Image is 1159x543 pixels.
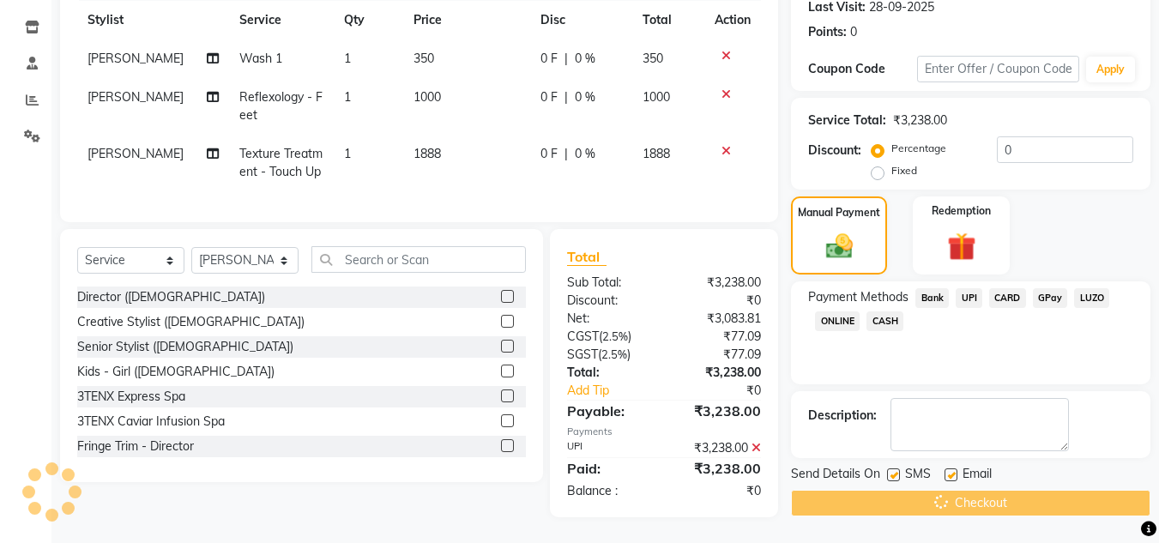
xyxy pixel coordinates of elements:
div: ₹3,083.81 [664,310,774,328]
label: Manual Payment [798,205,880,220]
div: ( ) [554,328,664,346]
div: ₹3,238.00 [893,112,947,130]
span: | [564,88,568,106]
span: Wash 1 [239,51,282,66]
span: Texture Treatment - Touch Up [239,146,323,179]
span: SMS [905,465,931,486]
span: | [564,145,568,163]
div: Discount: [554,292,664,310]
span: Total [567,248,607,266]
span: GPay [1033,288,1068,308]
span: 1 [344,51,351,66]
a: Add Tip [554,382,682,400]
th: Stylist [77,1,229,39]
span: Reflexology - Feet [239,89,323,123]
label: Percentage [891,141,946,156]
div: ( ) [554,346,664,364]
span: | [564,50,568,68]
span: 0 % [575,145,595,163]
div: ₹3,238.00 [664,274,774,292]
span: ONLINE [815,311,860,331]
span: SGST [567,347,598,362]
input: Enter Offer / Coupon Code [917,56,1079,82]
div: ₹0 [683,382,775,400]
div: Discount: [808,142,861,160]
span: 1 [344,89,351,105]
span: LUZO [1074,288,1109,308]
span: Send Details On [791,465,880,486]
span: CARD [989,288,1026,308]
div: Total: [554,364,664,382]
span: 2.5% [602,329,628,343]
span: 1000 [643,89,670,105]
div: 0 [850,23,857,41]
span: 350 [413,51,434,66]
span: 350 [643,51,663,66]
span: 0 % [575,50,595,68]
th: Price [403,1,530,39]
div: UPI [554,439,664,457]
span: 0 F [540,145,558,163]
span: 2.5% [601,347,627,361]
div: Kids - Girl ([DEMOGRAPHIC_DATA]) [77,363,275,381]
span: [PERSON_NAME] [88,89,184,105]
input: Search or Scan [311,246,526,273]
div: ₹3,238.00 [664,439,774,457]
div: 3TENX Caviar Infusion Spa [77,413,225,431]
div: ₹77.09 [664,346,774,364]
div: Director ([DEMOGRAPHIC_DATA]) [77,288,265,306]
span: 1 [344,146,351,161]
th: Service [229,1,334,39]
th: Total [632,1,705,39]
div: Sub Total: [554,274,664,292]
span: 0 F [540,50,558,68]
div: Fringe Trim - Director [77,437,194,456]
div: Coupon Code [808,60,916,78]
span: 0 F [540,88,558,106]
div: ₹3,238.00 [664,364,774,382]
span: 1000 [413,89,441,105]
div: ₹3,238.00 [664,458,774,479]
div: Payable: [554,401,664,421]
div: Service Total: [808,112,886,130]
span: Payment Methods [808,288,908,306]
th: Action [704,1,761,39]
span: UPI [956,288,982,308]
div: ₹77.09 [664,328,774,346]
th: Disc [530,1,632,39]
label: Redemption [932,203,991,219]
div: Creative Stylist ([DEMOGRAPHIC_DATA]) [77,313,305,331]
span: 0 % [575,88,595,106]
label: Fixed [891,163,917,178]
div: Description: [808,407,877,425]
span: Bank [915,288,949,308]
span: Email [963,465,992,486]
div: Net: [554,310,664,328]
div: Points: [808,23,847,41]
div: ₹3,238.00 [664,401,774,421]
span: CGST [567,329,599,344]
span: 1888 [413,146,441,161]
div: ₹0 [664,482,774,500]
div: Senior Stylist ([DEMOGRAPHIC_DATA]) [77,338,293,356]
span: CASH [866,311,903,331]
div: Balance : [554,482,664,500]
button: Apply [1086,57,1135,82]
img: _gift.svg [939,229,985,264]
div: Payments [567,425,761,439]
img: _cash.svg [818,231,861,262]
span: [PERSON_NAME] [88,51,184,66]
th: Qty [334,1,403,39]
div: 3TENX Express Spa [77,388,185,406]
span: [PERSON_NAME] [88,146,184,161]
div: ₹0 [664,292,774,310]
div: Paid: [554,458,664,479]
span: 1888 [643,146,670,161]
